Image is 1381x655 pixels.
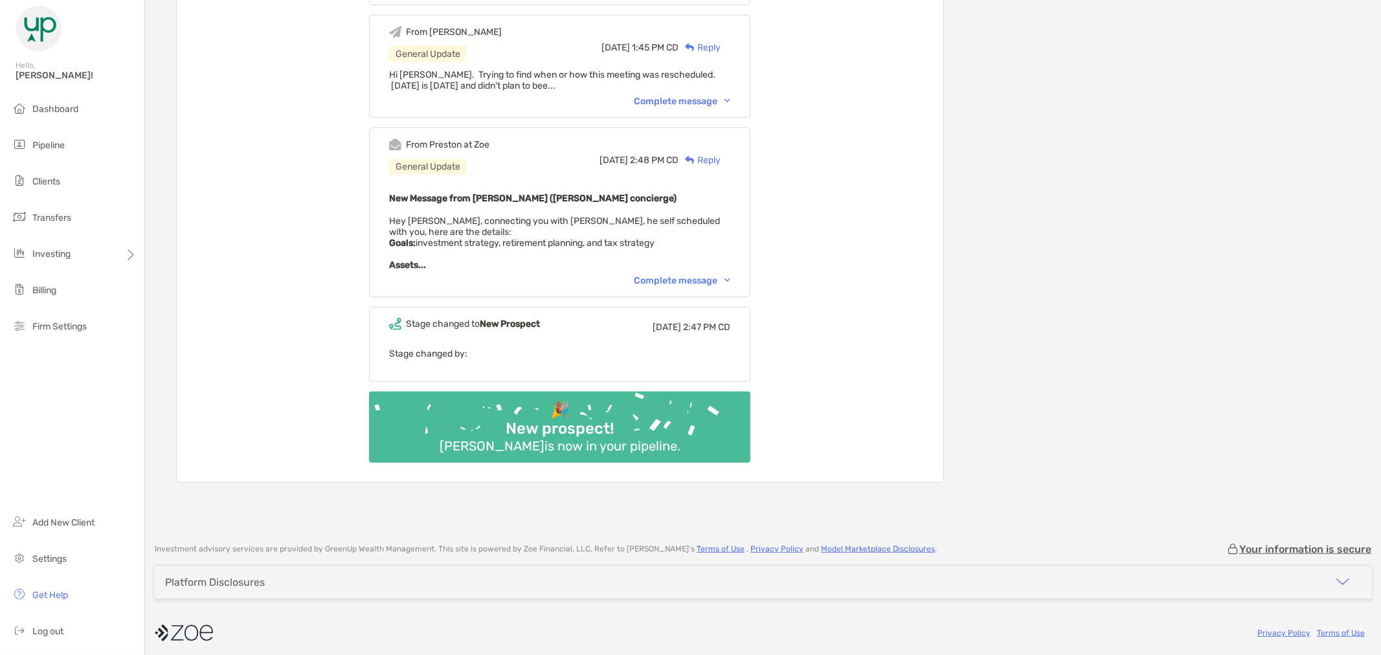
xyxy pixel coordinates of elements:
span: Get Help [32,590,68,601]
span: [DATE] [601,42,630,53]
span: Log out [32,626,63,637]
a: Model Marketplace Disclosures [821,544,935,553]
div: Complete message [634,275,730,286]
span: 2:48 PM CD [630,155,679,166]
img: logout icon [12,623,27,638]
span: Transfers [32,212,71,223]
div: Complete message [634,96,730,107]
a: Terms of Use [697,544,745,553]
p: Stage changed by: [389,346,730,362]
div: [PERSON_NAME] is now in your pipeline. [434,438,686,454]
span: Investing [32,249,71,260]
a: Terms of Use [1317,628,1365,638]
span: Add New Client [32,517,95,528]
a: Privacy Policy [1257,628,1310,638]
strong: Assets... [389,260,426,271]
img: Reply icon [685,156,695,164]
div: New prospect! [500,419,619,438]
img: Chevron icon [724,99,730,103]
span: Hey [PERSON_NAME], connecting you with [PERSON_NAME], he self scheduled with you, here are the de... [389,216,720,271]
span: 1:45 PM CD [632,42,679,53]
span: [PERSON_NAME]! [16,70,137,81]
img: company logo [155,619,213,648]
img: Zoe Logo [16,5,62,52]
a: Privacy Policy [750,544,803,553]
b: New Message from [PERSON_NAME] ([PERSON_NAME] concierge) [389,193,677,204]
div: From Preston at Zoe [406,139,489,150]
div: Platform Disclosures [165,576,265,588]
div: 🎉 [545,401,575,419]
span: [DATE] [600,155,628,166]
div: Stage changed to [406,318,540,329]
span: 2:47 PM CD [683,322,730,333]
span: Billing [32,285,56,296]
img: settings icon [12,550,27,566]
img: billing icon [12,282,27,297]
img: icon arrow [1335,574,1351,590]
p: Investment advisory services are provided by GreenUp Wealth Management . This site is powered by ... [155,544,937,554]
img: Event icon [389,318,401,330]
img: firm-settings icon [12,318,27,333]
img: dashboard icon [12,100,27,116]
span: Clients [32,176,60,187]
img: add_new_client icon [12,514,27,529]
span: [DATE] [653,322,681,333]
span: Settings [32,553,67,564]
div: General Update [389,46,467,62]
div: Reply [679,41,721,54]
strong: Goals: [389,238,416,249]
div: General Update [389,159,467,175]
img: Event icon [389,139,401,151]
img: clients icon [12,173,27,188]
span: Hi [PERSON_NAME]. Trying to find when or how this meeting was rescheduled. [DATE] is [DATE] and d... [389,69,715,91]
img: transfers icon [12,209,27,225]
span: Pipeline [32,140,65,151]
span: Dashboard [32,104,78,115]
div: Reply [679,153,721,167]
img: Chevron icon [724,278,730,282]
img: pipeline icon [12,137,27,152]
p: Your information is secure [1239,543,1371,555]
span: Firm Settings [32,321,87,332]
b: New Prospect [480,318,540,329]
img: Event icon [389,26,401,38]
div: From [PERSON_NAME] [406,27,502,38]
img: get-help icon [12,586,27,602]
img: Reply icon [685,43,695,52]
img: investing icon [12,245,27,261]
